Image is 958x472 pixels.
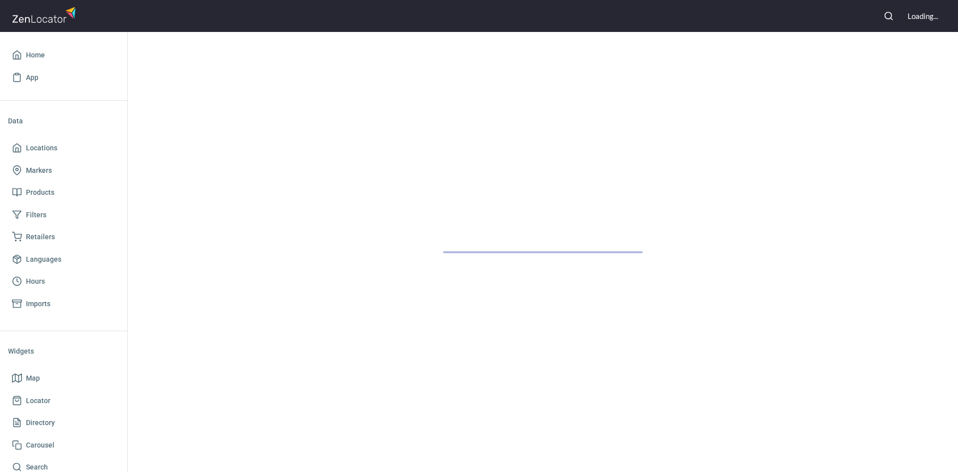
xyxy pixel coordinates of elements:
span: Retailers [26,231,55,243]
a: Filters [8,204,119,226]
a: Carousel [8,434,119,457]
a: Locator [8,390,119,412]
a: Directory [8,412,119,434]
span: Home [26,49,45,61]
a: Locations [8,137,119,159]
span: Carousel [26,439,54,452]
span: Imports [26,298,50,310]
a: Map [8,367,119,390]
span: Filters [26,209,46,221]
a: Languages [8,248,119,271]
li: Widgets [8,339,119,363]
a: App [8,66,119,89]
span: Map [26,372,40,385]
span: Hours [26,275,45,288]
div: Loading... [908,11,938,21]
a: Hours [8,270,119,293]
a: Markers [8,159,119,182]
a: Imports [8,293,119,315]
span: Languages [26,253,61,266]
a: Retailers [8,226,119,248]
a: Home [8,44,119,66]
img: zenlocator [12,4,79,25]
span: App [26,71,38,84]
button: Search [878,5,900,27]
span: Locator [26,395,50,407]
span: Markers [26,164,52,177]
span: Locations [26,142,57,154]
span: Products [26,186,54,199]
span: Directory [26,417,55,429]
a: Products [8,181,119,204]
li: Data [8,109,119,133]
